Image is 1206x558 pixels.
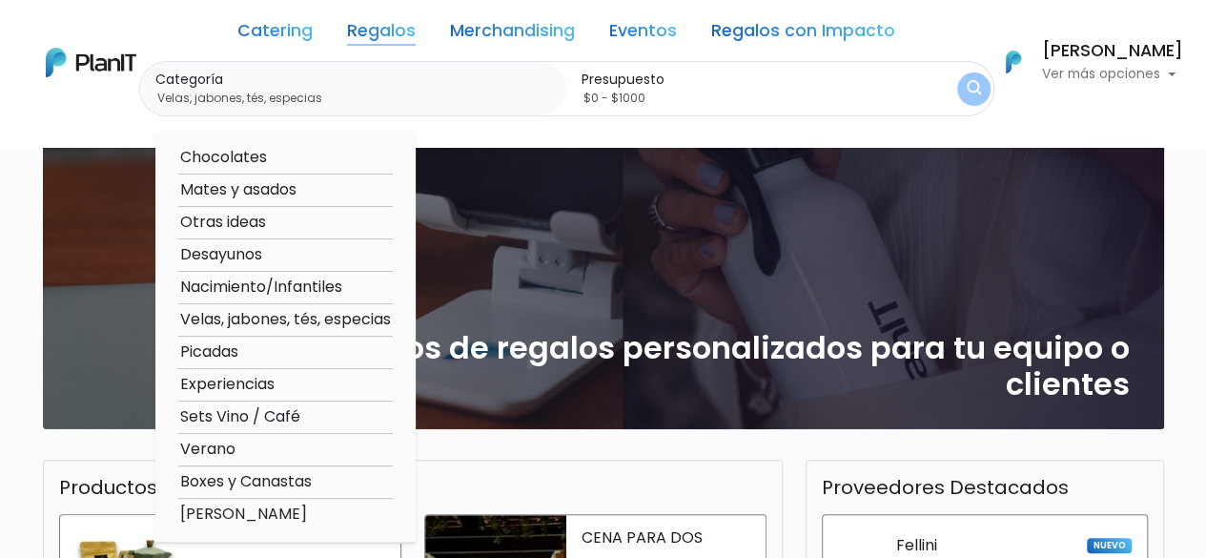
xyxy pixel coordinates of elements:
div: ¿Necesitás ayuda? [98,18,275,55]
option: Otras ideas [178,211,393,235]
option: [PERSON_NAME] [178,503,393,527]
span: NUEVO [1087,538,1131,553]
a: Eventos [609,23,677,46]
img: PlanIt Logo [46,48,136,77]
option: Desayunos [178,243,393,267]
option: Experiencias [178,373,393,397]
option: Mates y asados [178,178,393,202]
h3: Proveedores Destacados [822,476,1069,499]
h2: Encontrá cientos de regalos personalizados para tu equipo o clientes [77,330,1130,403]
option: Nacimiento/Infantiles [178,276,393,300]
label: Categoría [155,70,560,90]
option: Sets Vino / Café [178,405,393,429]
label: Presupuesto [582,70,900,90]
h6: [PERSON_NAME] [1042,43,1183,60]
option: Picadas [178,341,393,364]
p: Ver más opciones [1042,68,1183,81]
img: search_button-432b6d5273f82d61273b3651a40e1bd1b912527efae98b1b7a1b2c0702e16a8d.svg [967,80,981,98]
option: Boxes y Canastas [178,470,393,494]
a: Regalos con Impacto [711,23,895,46]
button: PlanIt Logo [PERSON_NAME] Ver más opciones [981,37,1183,87]
a: Catering [237,23,313,46]
a: Regalos [347,23,416,46]
option: Verano [178,438,393,462]
h3: Productos Destacados [59,476,281,499]
a: Merchandising [450,23,575,46]
p: CENA PARA DOS [582,530,749,546]
option: Velas, jabones, tés, especias [178,308,393,332]
p: Fellini [896,538,937,553]
img: PlanIt Logo [992,41,1034,83]
option: Chocolates [178,146,393,170]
